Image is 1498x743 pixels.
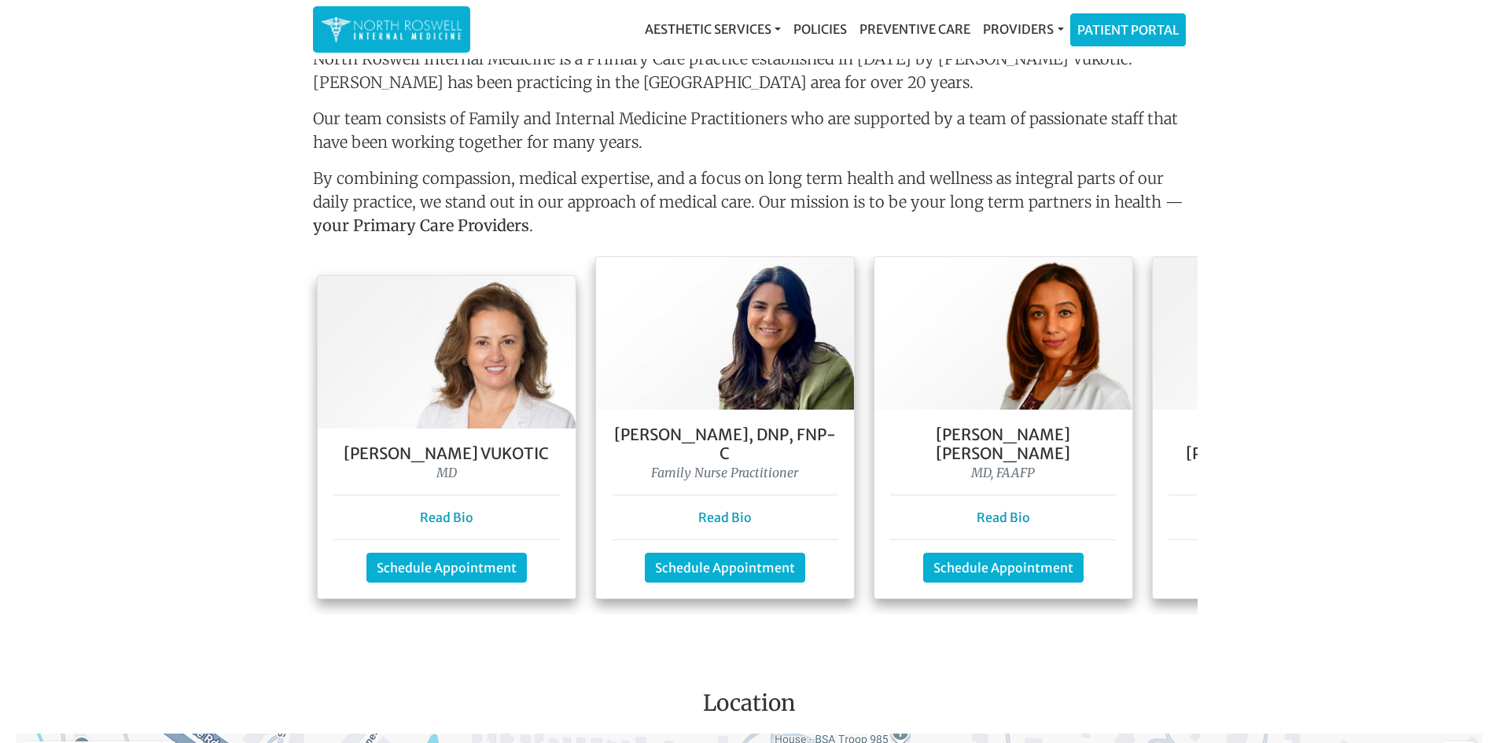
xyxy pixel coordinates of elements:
a: Read Bio [977,509,1030,525]
a: Providers [977,13,1069,45]
h5: [PERSON_NAME], DNP, FNP- C [612,425,838,463]
img: Dr. Goga Vukotis [318,276,576,429]
h3: Location [12,690,1486,723]
i: MD [436,465,457,480]
a: Schedule Appointment [645,553,805,583]
i: Family Nurse Practitioner [651,465,798,480]
h5: [PERSON_NAME] [PERSON_NAME], FNP-C [1169,425,1395,463]
a: Schedule Appointment [366,553,527,583]
img: Keela Weeks Leger, FNP-C [1153,257,1411,410]
a: Schedule Appointment [923,553,1084,583]
a: Policies [787,13,853,45]
a: Preventive Care [853,13,977,45]
p: Our team consists of Family and Internal Medicine Practitioners who are supported by a team of pa... [313,107,1186,154]
a: Aesthetic Services [639,13,787,45]
i: MD, FAAFP [971,465,1035,480]
img: Dr. Farah Mubarak Ali MD, FAAFP [874,257,1132,410]
p: By combining compassion, medical expertise, and a focus on long term health and wellness as integ... [313,167,1186,244]
p: North Roswell Internal Medicine is a Primary Care practice established in [DATE] by [PERSON_NAME]... [313,47,1186,94]
h5: [PERSON_NAME] [PERSON_NAME] [890,425,1117,463]
img: North Roswell Internal Medicine [321,14,462,45]
strong: your Primary Care Providers [313,215,529,235]
a: Read Bio [698,509,752,525]
a: Read Bio [420,509,473,525]
a: Patient Portal [1071,14,1185,46]
h5: [PERSON_NAME] Vukotic [333,444,560,463]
